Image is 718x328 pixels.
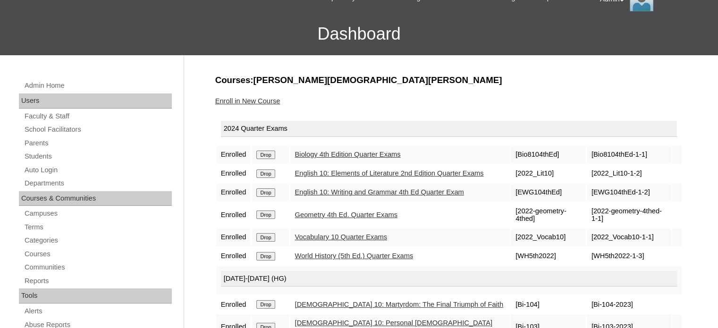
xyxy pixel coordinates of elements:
[19,93,172,109] div: Users
[256,233,275,242] input: Drop
[215,74,683,86] h3: Courses:[PERSON_NAME][DEMOGRAPHIC_DATA][PERSON_NAME]
[5,13,713,55] h3: Dashboard
[216,202,251,227] td: Enrolled
[216,146,251,164] td: Enrolled
[24,80,172,92] a: Admin Home
[24,164,172,176] a: Auto Login
[221,271,677,287] div: [DATE]-[DATE] (HG)
[511,295,586,313] td: [Bi-104]
[215,97,280,105] a: Enroll in New Course
[295,188,464,196] a: English 10: Writing and Grammar 4th Ed Quarter Exam
[24,261,172,273] a: Communities
[24,177,172,189] a: Departments
[24,110,172,122] a: Faculty & Staff
[216,184,251,202] td: Enrolled
[295,169,484,177] a: English 10: Elements of Literature 2nd Edition Quarter Exams
[511,165,586,183] td: [2022_Lit10]
[256,169,275,178] input: Drop
[511,247,586,265] td: [WH5th2022]
[295,301,503,308] a: [DEMOGRAPHIC_DATA] 10: Martyrdom: The Final Triumph of Faith
[295,151,401,158] a: Biology 4th Edition Quarter Exams
[256,151,275,159] input: Drop
[511,146,586,164] td: [Bio8104thEd]
[256,252,275,261] input: Drop
[511,184,586,202] td: [EWG104thEd]
[19,191,172,206] div: Courses & Communities
[24,235,172,246] a: Categories
[295,211,397,219] a: Geometry 4th Ed. Quarter Exams
[587,247,671,265] td: [WH5th2022-1-3]
[587,165,671,183] td: [2022_Lit10-1-2]
[256,188,275,197] input: Drop
[24,208,172,219] a: Campuses
[216,247,251,265] td: Enrolled
[295,252,414,260] a: World History (5th Ed.) Quarter Exams
[587,146,671,164] td: [Bio8104thEd-1-1]
[24,151,172,162] a: Students
[587,228,671,246] td: [2022_Vocab10-1-1]
[19,288,172,303] div: Tools
[295,233,388,241] a: Vocabulary 10 Quarter Exams
[216,165,251,183] td: Enrolled
[587,184,671,202] td: [EWG104thEd-1-2]
[221,121,677,137] div: 2024 Quarter Exams
[24,305,172,317] a: Alerts
[587,295,671,313] td: [Bi-104-2023]
[216,228,251,246] td: Enrolled
[24,124,172,135] a: School Facilitators
[216,295,251,313] td: Enrolled
[24,248,172,260] a: Courses
[587,202,671,227] td: [2022-geometry-4thed-1-1]
[24,221,172,233] a: Terms
[24,275,172,287] a: Reports
[256,300,275,309] input: Drop
[511,228,586,246] td: [2022_Vocab10]
[511,202,586,227] td: [2022-geometry-4thed]
[24,137,172,149] a: Parents
[256,210,275,219] input: Drop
